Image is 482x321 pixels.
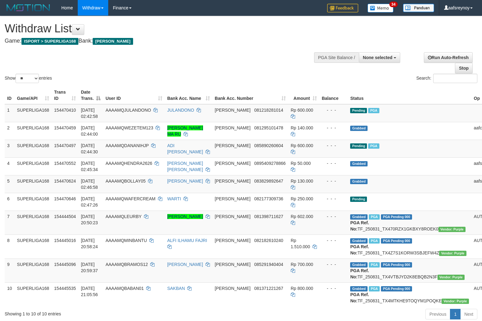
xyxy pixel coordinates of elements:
[254,179,283,184] span: Copy 083829892647 to clipboard
[81,125,98,137] span: [DATE] 02:44:00
[54,143,76,148] span: 154470497
[5,74,52,83] label: Show entries
[105,108,151,113] span: AAAAMQJULANDONO
[439,251,466,256] span: Vendor URL: https://trx4.1velocity.biz
[54,238,76,243] span: 154445016
[254,286,283,291] span: Copy 081371221267 to clipboard
[322,261,345,267] div: - - -
[433,74,477,83] input: Search:
[291,125,313,130] span: Rp 140.000
[350,268,369,279] b: PGA Ref. No:
[425,309,450,319] a: Previous
[5,258,15,282] td: 9
[167,179,203,184] a: [PERSON_NAME]
[254,196,283,201] span: Copy 082177309736 to clipboard
[291,196,313,201] span: Rp 250.000
[450,309,461,319] a: 1
[54,179,76,184] span: 154470624
[350,292,369,303] b: PGA Ref. No:
[348,235,471,258] td: TF_250831_TX4Z7S1KORW3SBJEFW4Z
[215,196,251,201] span: [PERSON_NAME]
[15,193,52,211] td: SUPERLIGA168
[350,238,368,244] span: Grabbed
[215,161,251,166] span: [PERSON_NAME]
[442,299,469,304] span: Vendor URL: https://trx4.1velocity.biz
[5,308,196,317] div: Showing 1 to 10 of 10 entries
[5,140,15,157] td: 3
[215,262,251,267] span: [PERSON_NAME]
[348,258,471,282] td: TF_250831_TX4VTBJYD2K8EBQB2N3F
[105,125,153,130] span: AAAAMQWEZETEM123
[369,238,380,244] span: Marked by aafheankoy
[212,86,288,104] th: Bank Acc. Number: activate to sort column ascending
[381,238,412,244] span: PGA Pending
[416,74,477,83] label: Search:
[5,104,15,122] td: 1
[350,143,367,149] span: Pending
[54,108,76,113] span: 154470410
[5,193,15,211] td: 6
[254,161,285,166] span: Copy 0895409278866 to clipboard
[81,262,98,273] span: [DATE] 20:59:37
[348,211,471,235] td: TF_250831_TX470RZX1GKBXY8ROEK0
[254,238,283,243] span: Copy 082182610240 to clipboard
[369,214,380,220] span: Marked by aafounsreynich
[291,143,313,148] span: Rp 600.000
[254,262,283,267] span: Copy 085291940404 to clipboard
[15,104,52,122] td: SUPERLIGA168
[322,160,345,166] div: - - -
[215,286,251,291] span: [PERSON_NAME]
[314,52,359,63] div: PGA Site Balance /
[15,122,52,140] td: SUPERLIGA168
[15,258,52,282] td: SUPERLIGA168
[105,238,147,243] span: AAAAMQMINBANTU
[215,214,251,219] span: [PERSON_NAME]
[81,108,98,119] span: [DATE] 02:42:58
[215,179,251,184] span: [PERSON_NAME]
[54,262,76,267] span: 154445096
[350,214,368,220] span: Grabbed
[291,238,310,249] span: Rp 1.510.000
[103,86,165,104] th: User ID: activate to sort column ascending
[5,175,15,193] td: 5
[105,196,155,201] span: AAAAMQWAFERCREAM
[254,125,283,130] span: Copy 081295101478 to clipboard
[15,157,52,175] td: SUPERLIGA168
[322,213,345,220] div: - - -
[254,108,283,113] span: Copy 081218281014 to clipboard
[167,161,203,172] a: [PERSON_NAME] [PERSON_NAME]
[455,63,473,73] a: Stop
[350,108,367,113] span: Pending
[381,262,412,267] span: PGA Pending
[215,143,251,148] span: [PERSON_NAME]
[350,197,367,202] span: Pending
[359,52,400,63] button: None selected
[5,235,15,258] td: 8
[15,86,52,104] th: Game/API: activate to sort column ascending
[21,38,78,45] span: ISPORT > SUPERLIGA168
[81,179,98,190] span: [DATE] 02:46:58
[5,3,52,12] img: MOTION_logo.png
[167,262,203,267] a: [PERSON_NAME]
[167,108,194,113] a: JULANDONO
[368,143,379,149] span: Marked by aafheankoy
[5,282,15,306] td: 10
[288,86,319,104] th: Amount: activate to sort column ascending
[81,214,98,225] span: [DATE] 20:50:23
[5,22,315,35] h1: Withdraw List
[167,196,181,201] a: WARTI
[54,196,76,201] span: 154470646
[381,214,412,220] span: PGA Pending
[291,286,313,291] span: Rp 800.000
[78,86,103,104] th: Date Trans.: activate to sort column descending
[54,214,76,219] span: 154444504
[368,108,379,113] span: Marked by aafheankoy
[52,86,78,104] th: Trans ID: activate to sort column ascending
[254,214,283,219] span: Copy 081398711627 to clipboard
[15,282,52,306] td: SUPERLIGA168
[167,143,203,154] a: ADI [PERSON_NAME]
[350,126,368,131] span: Grabbed
[81,161,98,172] span: [DATE] 02:45:34
[93,38,133,45] span: [PERSON_NAME]
[460,309,477,319] a: Next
